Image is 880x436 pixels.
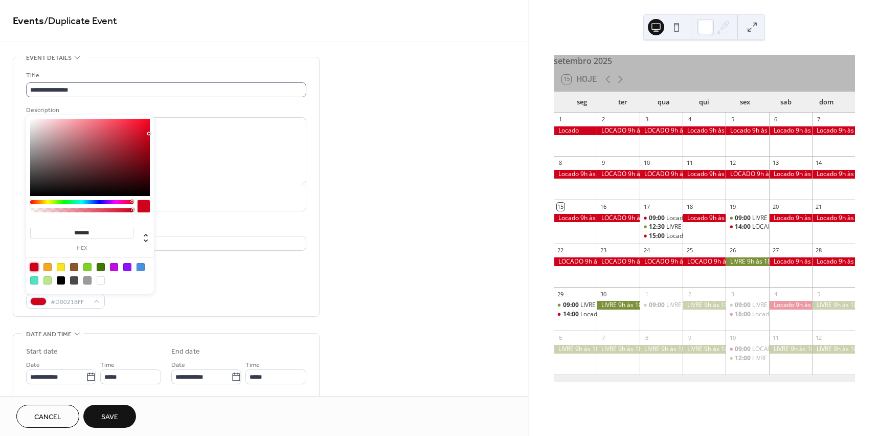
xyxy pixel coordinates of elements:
div: 12 [729,159,736,167]
div: #000000 [57,276,65,285]
div: Locado 15h às 17h [666,232,719,241]
div: 16 [600,203,607,210]
span: Save [101,412,118,423]
div: 9 [600,159,607,167]
span: Date [171,360,185,370]
span: 12:30 [649,223,666,231]
div: #417505 [97,263,105,271]
div: 5 [729,116,736,123]
div: #FFFFFF [97,276,105,285]
div: Start date [26,346,58,357]
span: 09:00 [735,214,752,223]
div: #9013FE [123,263,131,271]
div: Location [26,224,304,234]
div: LIVRE 9h às 18h [597,301,640,310]
div: LOCADO 9h às 18h [597,214,640,223]
div: LIVRE 9h às 14h [640,301,683,310]
div: 21 [815,203,823,210]
div: LOCADO 9h às 12h [726,345,769,354]
div: Locado 9h às 18h [769,214,812,223]
div: 7 [600,334,607,341]
div: LOCADO 9h às 18h [726,170,769,179]
span: 09:00 [735,301,752,310]
span: Event details [26,53,72,63]
div: #F5A623 [43,263,52,271]
div: 20 [772,203,780,210]
span: 09:00 [563,301,580,310]
div: LIVRE 12h às 17h [726,354,769,363]
div: #7ED321 [83,263,92,271]
div: qui [684,92,725,113]
div: 11 [686,159,693,167]
div: #9B9B9B [83,276,92,285]
div: 12 [815,334,823,341]
div: LIVRE 9h às 18h [683,345,726,354]
div: 15 [557,203,565,210]
div: LOCADO 14h às 18h [752,223,810,231]
div: LIVRE 9h às 18h [554,345,597,354]
label: hex [30,246,133,251]
div: Locado 9h às 18h [683,126,726,135]
div: #F8E71C [57,263,65,271]
div: LOCADO 9h às 18h [597,170,640,179]
div: Locado 9h às 18h [769,257,812,266]
div: 3 [643,116,650,123]
div: 8 [557,159,565,167]
div: 25 [686,247,693,254]
div: 10 [643,159,650,167]
div: 18 [686,203,693,210]
div: setembro 2025 [554,55,855,67]
div: LIVRE 12h às 17h [752,354,800,363]
div: Locado 9h às 18h [812,126,855,135]
div: Locado [554,126,597,135]
div: Locado 9h às 18h [554,214,597,223]
a: Events [13,11,44,31]
div: LOCADO 9h às 18h [597,126,640,135]
div: LIVRE 9h às 18h [812,345,855,354]
div: End date [171,346,200,357]
div: 10 [729,334,736,341]
div: Locado 9h às 18h [769,301,812,310]
div: #B8E986 [43,276,52,285]
div: LOCADO 9h às 18h [683,257,726,266]
div: Locado 9h às 18h [812,170,855,179]
div: 2 [600,116,607,123]
div: LOCADO 9h às 18h [640,170,683,179]
div: Locado 9h às 18h [769,126,812,135]
div: LIVRE 12h30 às 14h30 [640,223,683,231]
div: 26 [729,247,736,254]
div: #D0021B [30,263,38,271]
span: Date and time [26,329,72,340]
div: sab [765,92,806,113]
span: 16:00 [735,310,752,319]
div: Locado 9h às 12h [640,214,683,223]
div: 4 [772,290,780,298]
div: #50E3C2 [30,276,38,285]
div: LOCADO 9h às 18h [597,257,640,266]
span: Time [245,360,260,370]
div: 6 [772,116,780,123]
div: LIVRE 9h às 14h [666,301,711,310]
div: 23 [600,247,607,254]
div: 6 [557,334,565,341]
a: Cancel [16,405,79,428]
div: Locado 9h às 18h [812,214,855,223]
div: LIVRE 9h às 18h [683,301,726,310]
div: Locado 15h às 17h [640,232,683,241]
div: #4A90E2 [137,263,145,271]
div: Locado 9h às 18h [683,170,726,179]
div: 1 [643,290,650,298]
div: LOCADO 9h às 18h [554,257,597,266]
div: sex [725,92,765,113]
div: Locado 16h às 18h [752,310,805,319]
button: Save [83,405,136,428]
div: LIVRE 9h às 18h [640,345,683,354]
span: Cancel [34,412,61,423]
div: #8B572A [70,263,78,271]
div: ter [602,92,643,113]
div: Locado 9h às 12h [666,214,716,223]
div: 13 [772,159,780,167]
div: 14 [815,159,823,167]
div: Locado 9h às 18h [812,257,855,266]
span: #D0021BFF [51,297,88,308]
